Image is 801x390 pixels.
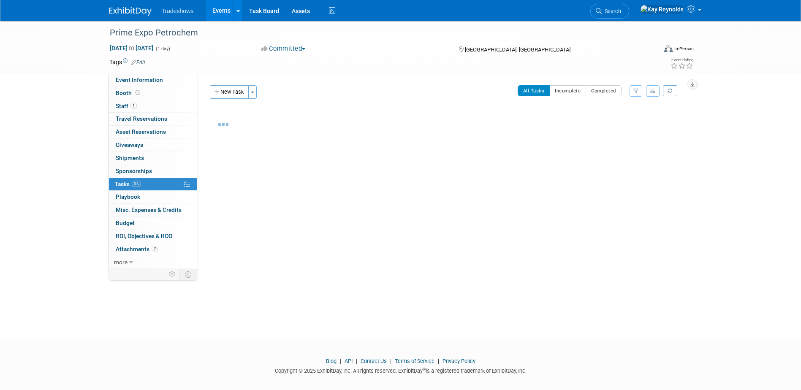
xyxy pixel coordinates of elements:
div: Event Format [607,44,694,57]
a: Shipments [109,152,197,165]
span: Sponsorships [116,168,152,174]
a: Search [590,4,629,19]
a: more [109,256,197,269]
div: Event Rating [671,58,693,62]
sup: ® [423,367,426,372]
img: loading... [218,123,228,126]
a: Contact Us [361,358,387,364]
span: Event Information [116,76,163,83]
td: Toggle Event Tabs [179,269,197,280]
span: Playbook [116,193,140,200]
span: 1 [130,103,137,109]
div: Prime Expo Petrochem [107,25,644,41]
span: Booth [116,89,142,96]
a: Booth [109,87,197,100]
span: to [128,45,136,51]
span: | [388,358,394,364]
span: ROI, Objectives & ROO [116,233,172,239]
td: Personalize Event Tab Strip [165,269,180,280]
a: Sponsorships [109,165,197,178]
a: API [345,358,353,364]
a: Privacy Policy [443,358,475,364]
a: Giveaways [109,139,197,152]
a: Misc. Expenses & Credits [109,204,197,217]
a: Edit [131,60,145,65]
button: All Tasks [518,85,550,96]
span: Shipments [116,154,144,161]
span: [DATE] [DATE] [109,44,154,52]
a: Event Information [109,74,197,87]
span: Asset Reservations [116,128,166,135]
button: New Task [210,85,249,99]
span: Attachments [116,246,158,252]
span: 0% [132,181,141,187]
img: Format-Inperson.png [664,45,673,52]
a: Terms of Service [395,358,434,364]
button: Incomplete [549,85,586,96]
span: [GEOGRAPHIC_DATA], [GEOGRAPHIC_DATA] [465,46,570,53]
img: ExhibitDay [109,7,152,16]
span: Staff [116,103,137,109]
a: Blog [326,358,337,364]
a: Asset Reservations [109,126,197,138]
span: Travel Reservations [116,115,167,122]
span: (1 day) [155,46,170,51]
a: Travel Reservations [109,113,197,125]
button: Completed [586,85,622,96]
div: In-Person [674,46,694,52]
a: Tasks0% [109,178,197,191]
span: Giveaways [116,141,143,148]
span: Tradeshows [162,8,194,14]
a: Refresh [663,85,677,96]
button: Committed [258,44,309,53]
span: | [338,358,343,364]
span: Booth not reserved yet [134,89,142,96]
span: more [114,259,128,265]
td: Tags [109,58,145,66]
span: Search [602,8,621,14]
span: Tasks [115,181,141,187]
span: 2 [152,246,158,252]
span: Budget [116,219,135,226]
span: Misc. Expenses & Credits [116,206,182,213]
span: | [354,358,359,364]
span: | [436,358,441,364]
a: ROI, Objectives & ROO [109,230,197,243]
img: Kay Reynolds [640,5,684,14]
a: Attachments2 [109,243,197,256]
a: Playbook [109,191,197,203]
a: Budget [109,217,197,230]
a: Staff1 [109,100,197,113]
